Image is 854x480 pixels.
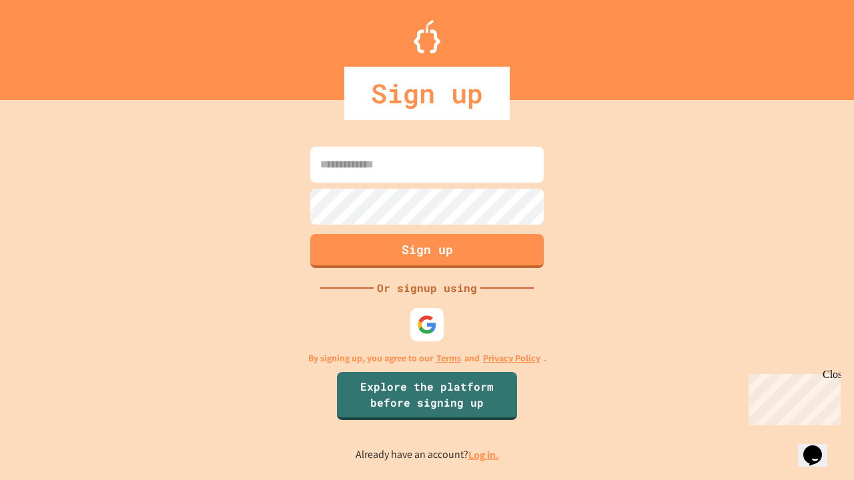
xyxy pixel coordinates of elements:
[743,369,841,425] iframe: chat widget
[344,67,510,120] div: Sign up
[436,351,461,365] a: Terms
[310,234,544,268] button: Sign up
[417,315,437,335] img: google-icon.svg
[798,427,841,467] iframe: chat widget
[483,351,540,365] a: Privacy Policy
[468,448,499,462] a: Log in.
[356,447,499,463] p: Already have an account?
[374,280,480,296] div: Or signup using
[414,20,440,53] img: Logo.svg
[308,351,546,365] p: By signing up, you agree to our and .
[337,372,517,420] a: Explore the platform before signing up
[5,5,92,85] div: Chat with us now!Close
